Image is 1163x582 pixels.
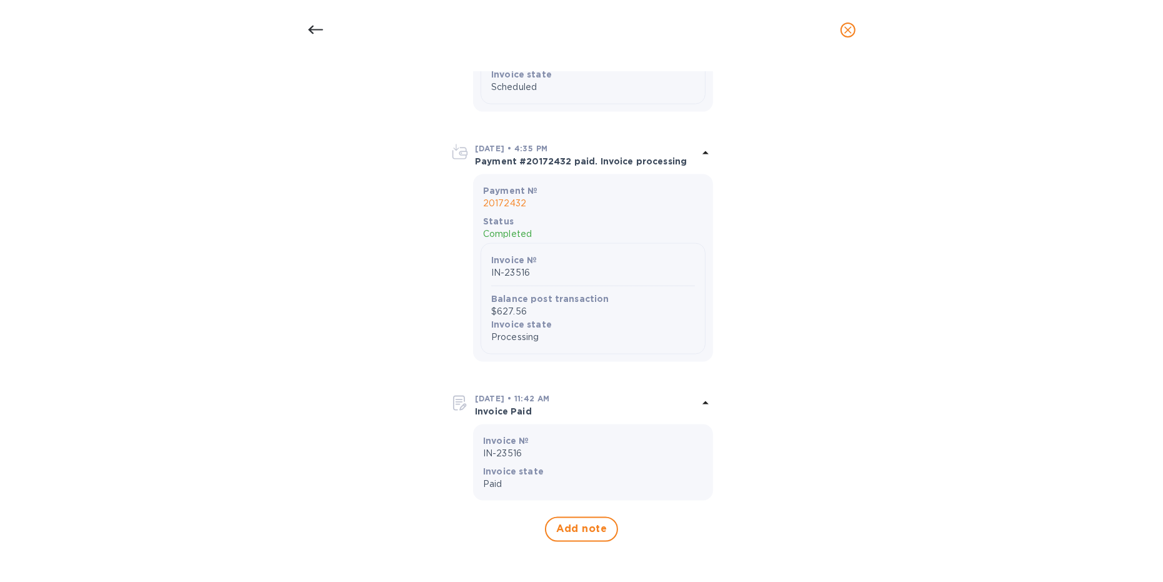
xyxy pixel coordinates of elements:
b: Invoice state [491,319,552,329]
b: Invoice № [483,436,529,446]
b: [DATE] • 11:42 AM [475,394,550,403]
b: Invoice state [483,466,544,476]
p: 20172432 [483,197,703,210]
b: Invoice № [491,255,537,265]
div: [DATE] • 11:42 AMInvoice Paid [450,384,713,424]
p: IN-23516 [491,266,695,279]
button: Add note [545,517,619,542]
p: Payment #20172432 paid. Invoice processing [475,155,698,168]
p: $627.56 [491,305,695,318]
p: IN-23516 [483,447,703,460]
p: Completed [483,228,703,241]
p: Processing [491,331,695,344]
p: Invoice Paid [475,405,698,418]
p: Paid [483,478,703,491]
button: close [833,15,863,45]
b: Invoice state [491,69,552,79]
b: Balance post transaction [491,294,609,304]
span: Add note [556,522,607,537]
b: Status [483,216,514,226]
p: Scheduled [491,81,695,94]
b: [DATE] • 4:35 PM [475,144,547,153]
b: Payment № [483,186,537,196]
div: [DATE] • 4:35 PMPayment #20172432 paid. Invoice processing [450,134,713,174]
